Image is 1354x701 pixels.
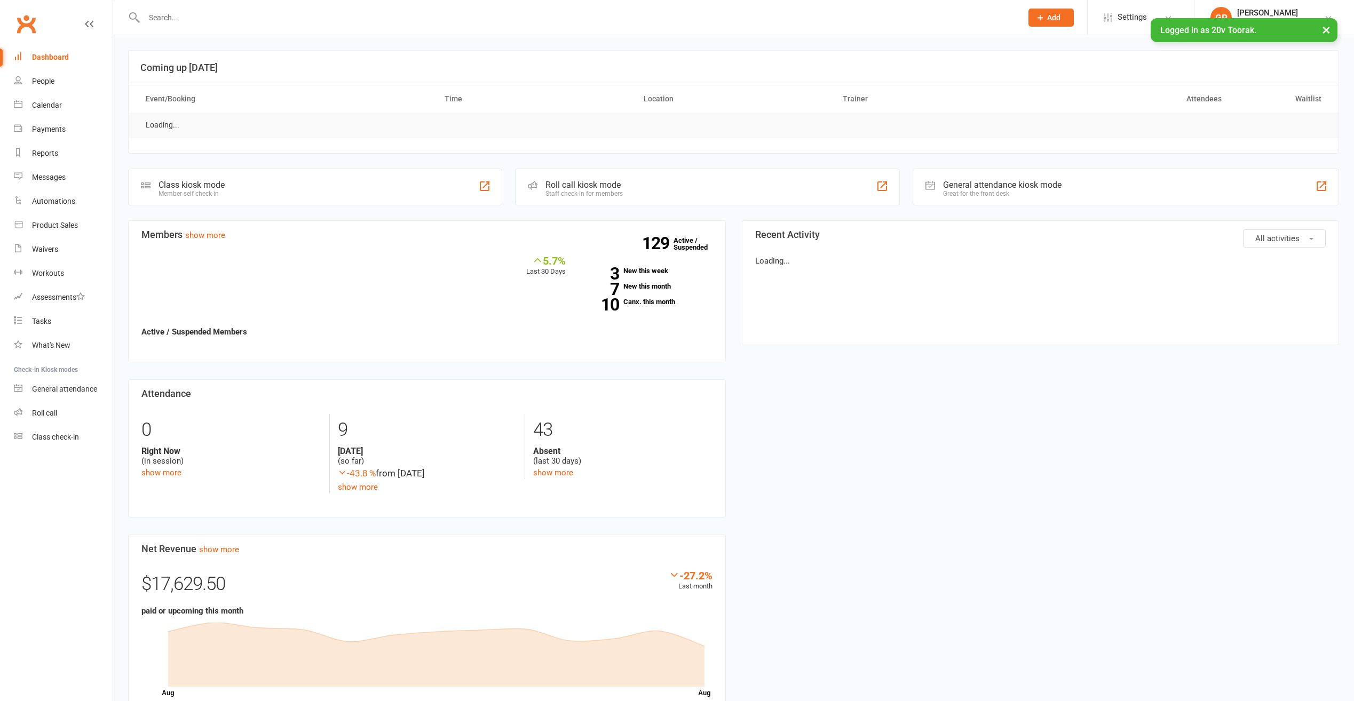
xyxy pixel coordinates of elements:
[338,446,517,456] strong: [DATE]
[526,254,566,266] div: 5.7%
[14,425,113,449] a: Class kiosk mode
[338,482,378,492] a: show more
[1210,7,1232,28] div: GP
[338,466,517,481] div: from [DATE]
[32,221,78,229] div: Product Sales
[545,180,623,190] div: Roll call kiosk mode
[14,377,113,401] a: General attendance kiosk mode
[159,190,225,197] div: Member self check-in
[13,11,39,37] a: Clubworx
[32,101,62,109] div: Calendar
[32,269,64,277] div: Workouts
[32,149,58,157] div: Reports
[674,229,720,259] a: 129Active / Suspended
[159,180,225,190] div: Class kiosk mode
[582,297,619,313] strong: 10
[32,341,70,349] div: What's New
[669,569,712,581] div: -27.2%
[32,317,51,325] div: Tasks
[755,254,1326,267] p: Loading...
[32,409,57,417] div: Roll call
[642,235,674,251] strong: 129
[1237,18,1298,27] div: 20v Toorak
[32,53,69,61] div: Dashboard
[1237,8,1298,18] div: [PERSON_NAME]
[582,266,619,282] strong: 3
[755,229,1326,240] h3: Recent Activity
[1255,234,1300,243] span: All activities
[338,414,517,446] div: 9
[199,545,239,554] a: show more
[14,93,113,117] a: Calendar
[1118,5,1147,29] span: Settings
[14,261,113,285] a: Workouts
[141,388,712,399] h3: Attendance
[582,298,712,305] a: 10Canx. this month
[526,254,566,277] div: Last 30 Days
[136,85,435,113] th: Event/Booking
[943,180,1062,190] div: General attendance kiosk mode
[533,446,712,456] strong: Absent
[545,190,623,197] div: Staff check-in for members
[14,285,113,309] a: Assessments
[1160,25,1256,35] span: Logged in as 20v Toorak.
[582,267,712,274] a: 3New this week
[634,85,833,113] th: Location
[140,62,1327,73] h3: Coming up [DATE]
[32,173,66,181] div: Messages
[141,606,243,616] strong: paid or upcoming this month
[338,468,376,479] span: -43.8 %
[14,333,113,357] a: What's New
[1243,229,1326,248] button: All activities
[32,125,66,133] div: Payments
[14,141,113,165] a: Reports
[1047,13,1060,22] span: Add
[136,113,189,138] td: Loading...
[141,446,321,456] strong: Right Now
[32,197,75,205] div: Automations
[141,10,1015,25] input: Search...
[582,281,619,297] strong: 7
[141,327,247,337] strong: Active / Suspended Members
[32,293,85,301] div: Assessments
[141,229,712,240] h3: Members
[669,569,712,592] div: Last month
[141,569,712,604] div: $17,629.50
[435,85,634,113] th: Time
[1028,9,1074,27] button: Add
[141,414,321,446] div: 0
[582,283,712,290] a: 7New this month
[14,117,113,141] a: Payments
[533,468,573,477] a: show more
[141,468,181,477] a: show more
[1317,18,1336,41] button: ×
[14,189,113,213] a: Automations
[14,237,113,261] a: Waivers
[14,401,113,425] a: Roll call
[141,544,712,554] h3: Net Revenue
[14,45,113,69] a: Dashboard
[185,230,225,240] a: show more
[14,165,113,189] a: Messages
[14,69,113,93] a: People
[14,213,113,237] a: Product Sales
[32,77,54,85] div: People
[943,190,1062,197] div: Great for the front desk
[141,446,321,466] div: (in session)
[1231,85,1331,113] th: Waitlist
[32,433,79,441] div: Class check-in
[533,414,712,446] div: 43
[833,85,1032,113] th: Trainer
[14,309,113,333] a: Tasks
[1032,85,1231,113] th: Attendees
[32,245,58,253] div: Waivers
[533,446,712,466] div: (last 30 days)
[338,446,517,466] div: (so far)
[32,385,97,393] div: General attendance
